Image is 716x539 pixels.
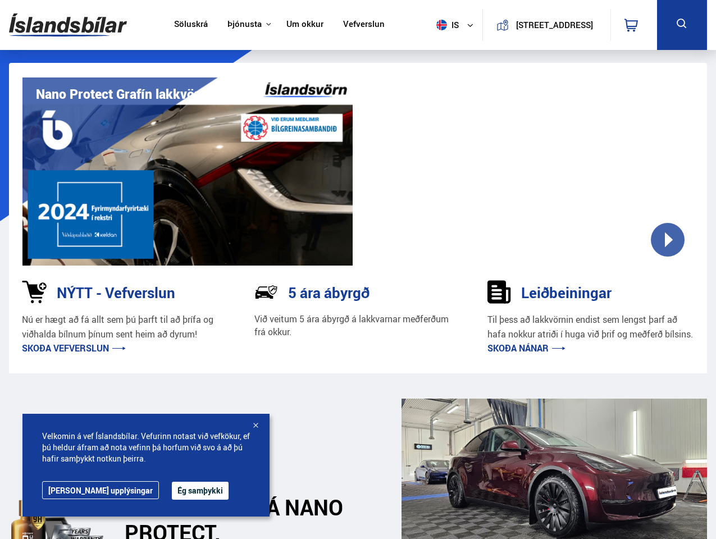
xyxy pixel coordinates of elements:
span: is [432,20,460,30]
button: is [432,8,482,42]
a: [PERSON_NAME] upplýsingar [42,481,159,499]
h3: Leiðbeiningar [521,284,612,301]
a: Skoða vefverslun [22,342,126,354]
a: Vefverslun [343,19,385,31]
a: Um okkur [286,19,323,31]
button: Ég samþykki [172,482,229,500]
img: sDldwouBCQTERH5k.svg [487,280,511,304]
img: NP-R9RrMhXQFCiaa.svg [254,280,278,304]
img: 1kVRZhkadjUD8HsE.svg [22,280,47,304]
p: Nú er hægt að fá allt sem þú þarft til að þrífa og viðhalda bílnum þínum sent heim að dyrum! [22,313,229,341]
button: Þjónusta [227,19,262,30]
p: Við veitum 5 ára ábyrgð á lakkvarnar meðferðum frá okkur. [254,313,461,339]
button: Opna LiveChat spjallviðmót [9,4,43,38]
img: vI42ee_Copy_of_H.png [22,77,353,266]
h3: 5 ára ábyrgð [288,284,370,301]
h1: Nano Protect Grafín lakkvörn [36,86,207,102]
a: [STREET_ADDRESS] [489,9,604,41]
a: Skoða nánar [487,342,565,354]
span: Velkomin á vef Íslandsbílar. Vefurinn notast við vefkökur, ef þú heldur áfram að nota vefinn þá h... [42,431,250,464]
h3: NÝTT - Vefverslun [57,284,175,301]
img: svg+xml;base64,PHN2ZyB4bWxucz0iaHR0cDovL3d3dy53My5vcmcvMjAwMC9zdmciIHdpZHRoPSI1MTIiIGhlaWdodD0iNT... [436,20,447,30]
a: Söluskrá [174,19,208,31]
img: G0Ugv5HjCgRt.svg [9,7,127,43]
button: [STREET_ADDRESS] [513,20,596,30]
p: Til þess að lakkvörnin endist sem lengst þarf að hafa nokkur atriði í huga við þrif og meðferð bí... [487,313,694,341]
